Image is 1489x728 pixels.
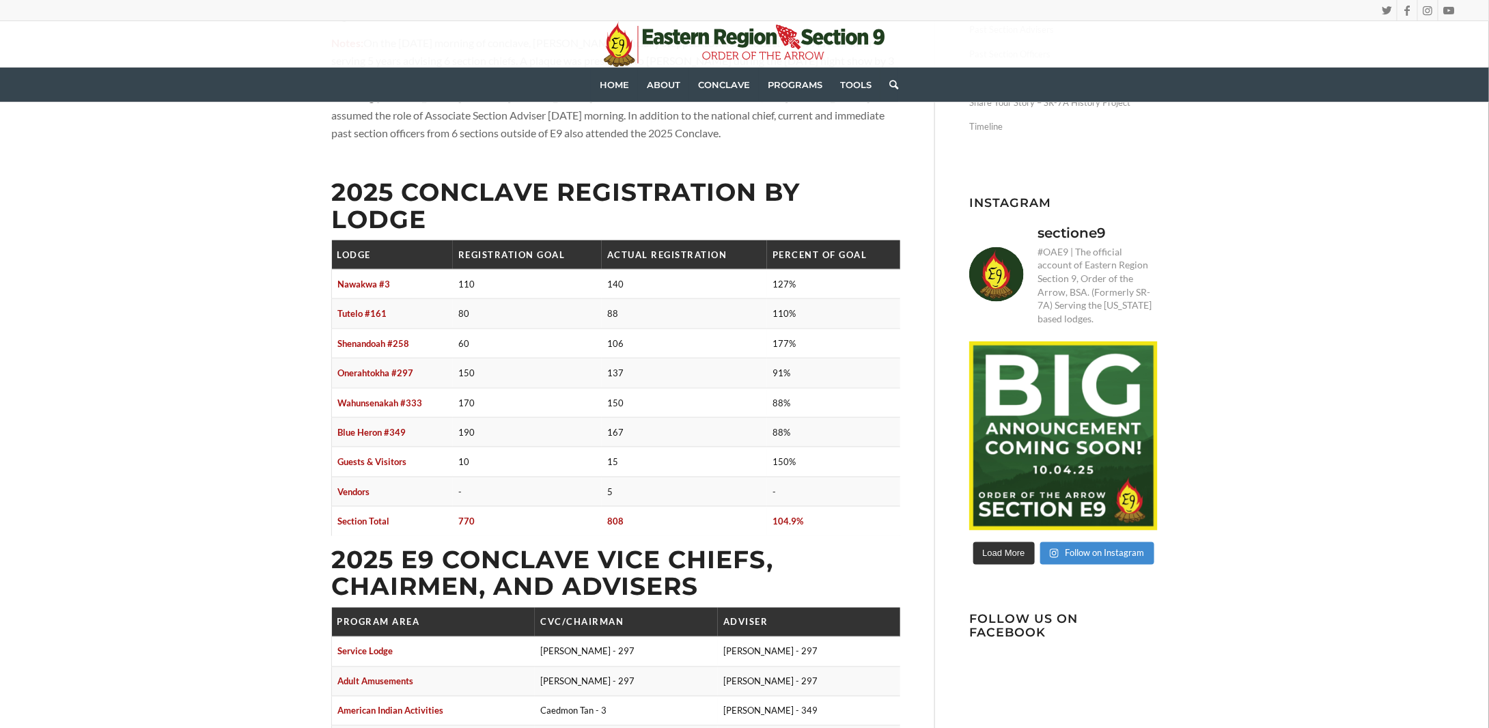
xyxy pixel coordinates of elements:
[453,447,602,477] td: 10
[969,223,1158,326] a: sectione9 #OAE9 | The official account of Eastern Region Section 9, Order of the Arrow, BSA. (For...
[453,328,602,358] td: 60
[767,240,900,270] th: Percent of Goal
[535,697,717,726] td: Caedmon Tan - 3
[767,418,900,447] td: 88%
[1050,548,1059,559] svg: Instagram
[453,477,602,506] td: -
[535,667,717,696] td: [PERSON_NAME] - 297
[337,646,393,657] strong: Service Lodge
[602,447,767,477] td: 15
[767,299,900,328] td: 110%
[767,328,900,358] td: 177%
[767,477,900,506] td: -
[453,388,602,417] td: 170
[453,240,602,270] th: Registration Goal
[453,270,602,299] td: 110
[767,447,900,477] td: 150%
[718,667,900,696] td: [PERSON_NAME] - 297
[647,79,680,90] span: About
[602,270,767,299] td: 140
[638,68,689,102] a: About
[332,608,535,637] th: Program Area
[337,676,413,687] strong: Adult Amusements
[969,196,1158,209] h3: Instagram
[718,637,900,667] td: [PERSON_NAME] - 297
[973,542,1035,565] button: Load More
[768,79,822,90] span: Programs
[337,705,443,716] strong: American Indian Activities
[1040,542,1154,565] a: Instagram Follow on Instagram
[773,516,803,527] strong: 104.9%
[1066,548,1145,559] span: Follow on Instagram
[453,418,602,447] td: 190
[337,397,422,408] strong: Wahunsenakah #333
[591,68,638,102] a: Home
[602,477,767,506] td: 5
[453,299,602,328] td: 80
[337,308,387,319] strong: Tutelo #161
[607,516,624,527] strong: 808
[698,79,750,90] span: Conclave
[759,68,831,102] a: Programs
[969,613,1158,639] h3: Follow us on Facebook
[880,68,898,102] a: Search
[1038,223,1106,242] h3: sectione9
[331,179,900,233] h2: 2025 Conclave Registration by Lodge
[602,240,767,270] th: Actual Registration
[337,486,370,497] strong: Vendors
[337,427,406,438] strong: Blue Heron #349
[602,388,767,417] td: 150
[718,697,900,726] td: [PERSON_NAME] - 349
[767,388,900,417] td: 88%
[535,608,717,637] th: CVC/Chairman
[337,516,389,527] strong: Section Total
[535,637,717,667] td: [PERSON_NAME] - 297
[453,359,602,388] td: 150
[337,338,409,349] strong: Shenandoah #258
[602,359,767,388] td: 137
[767,270,900,299] td: 127%
[337,279,390,290] strong: Nawakwa #3
[602,418,767,447] td: 167
[458,516,475,527] strong: 770
[840,79,872,90] span: Tools
[337,367,413,378] strong: Onerahtokha #297
[332,240,454,270] th: Lodge
[983,548,1025,559] span: Load More
[1038,245,1158,326] p: #OAE9 | The official account of Eastern Region Section 9, Order of the Arrow, BSA. (Formerly SR-7...
[767,359,900,388] td: 91%
[337,456,406,467] strong: Guests & Visitors
[969,115,1158,139] a: Timeline
[718,608,900,637] th: Adviser
[602,328,767,358] td: 106
[600,79,629,90] span: Home
[831,68,880,102] a: Tools
[689,68,759,102] a: Conclave
[331,547,900,601] h2: 2025 E9 Conclave Vice Chiefs, Chairmen, and Advisers
[602,299,767,328] td: 88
